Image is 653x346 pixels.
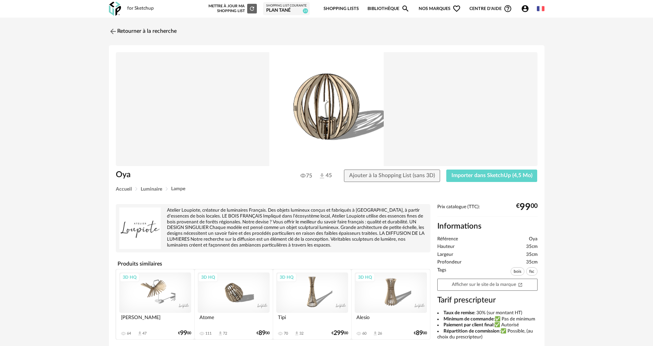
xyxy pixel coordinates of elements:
span: Download icon [218,331,223,336]
span: fsc [526,267,538,276]
div: 3D HQ [120,273,140,282]
img: svg+xml;base64,PHN2ZyB3aWR0aD0iMjQiIGhlaWdodD0iMjQiIHZpZXdCb3g9IjAgMCAyNCAyNCIgZmlsbD0ibm9uZSIgeG... [109,27,117,36]
div: for Sketchup [127,6,154,12]
span: Account Circle icon [521,4,532,13]
span: 99 [520,204,531,210]
div: 47 [142,331,147,336]
b: Paiement par client final [444,323,493,327]
span: 75 [300,172,312,179]
div: Breadcrumb [116,186,538,192]
div: 111 [205,331,212,336]
span: 89 [259,331,265,336]
span: Hauteur [437,244,455,250]
span: Lampe [171,186,185,191]
span: Largeur [437,252,453,258]
div: 70 [284,331,288,336]
img: fr [537,5,544,12]
span: Download icon [373,331,378,336]
b: Répartition de commission [444,329,500,334]
span: Nos marques [419,1,461,17]
b: Taux de remise [444,310,474,315]
div: Prix catalogue (TTC): [437,204,538,217]
h1: Oya [116,170,288,180]
span: 99 [180,331,187,336]
div: € 00 [178,331,191,336]
span: Oya [529,236,538,242]
button: Ajouter à la Shopping List (sans 3D) [344,170,440,182]
div: 26 [378,331,382,336]
span: Importer dans SketchUp (4,5 Mo) [451,173,532,178]
li: : 30% (sur montant HT) [437,310,538,316]
div: Atelier Loupiote, créateur de luminaires Français. Des objets lumineux conçus et fabriqués à [GEO... [119,208,427,248]
span: Profondeur [437,259,461,266]
span: Ajouter à la Shopping List (sans 3D) [349,173,435,178]
a: BibliothèqueMagnify icon [367,1,410,17]
a: 3D HQ Tipi 70 Download icon 32 €29900 [273,269,351,339]
div: Atome [198,313,270,327]
img: brand logo [119,208,161,249]
span: Refresh icon [249,7,255,10]
div: Plan tané [266,8,307,14]
span: Heart Outline icon [453,4,461,13]
span: Centre d'aideHelp Circle Outline icon [469,4,512,13]
b: Minimum de commande [444,317,494,321]
div: 60 [362,331,366,336]
a: Shopping Lists [324,1,359,17]
span: Référence [437,236,458,242]
div: 3D HQ [198,273,218,282]
span: Download icon [137,331,142,336]
span: 35cm [526,244,538,250]
a: 3D HQ [PERSON_NAME] 64 Download icon 47 €9900 [116,269,194,339]
li: :✅ Pas de minimum [437,316,538,323]
h2: Informations [437,221,538,231]
span: 35cm [526,252,538,258]
span: bois [511,267,524,276]
div: Mettre à jour ma Shopping List [207,4,257,13]
img: Téléchargements [318,172,326,180]
span: Magnify icon [401,4,410,13]
a: 3D HQ Alesio 60 Download icon 26 €8900 [352,269,430,339]
span: Tags [437,267,446,277]
img: OXP [109,2,121,16]
div: Shopping List courante [266,4,307,8]
a: Retourner à la recherche [109,24,177,39]
div: Tipi [276,313,348,327]
span: Accueil [116,187,132,192]
h4: Produits similaires [116,259,430,269]
div: 64 [127,331,131,336]
span: Account Circle icon [521,4,529,13]
span: Luminaire [141,187,162,192]
span: 45 [318,172,331,180]
span: Open In New icon [518,282,523,287]
div: € 00 [414,331,427,336]
div: 3D HQ [355,273,375,282]
div: [PERSON_NAME] [119,313,191,327]
img: Product pack shot [116,52,538,166]
span: 89 [416,331,423,336]
div: € 00 [332,331,348,336]
h3: Tarif prescripteur [437,295,538,305]
span: 35cm [526,259,538,266]
button: Importer dans SketchUp (4,5 Mo) [446,170,538,182]
div: € 00 [516,204,538,210]
div: 32 [299,331,304,336]
span: Help Circle Outline icon [504,4,512,13]
div: € 00 [256,331,270,336]
li: :✅ Possible, (au choix du prescripteur) [437,328,538,340]
div: 72 [223,331,227,336]
li: :✅ Autorisé [437,322,538,328]
a: Shopping List courante Plan tané 24 [266,4,307,14]
span: 299 [334,331,344,336]
a: 3D HQ Atome 111 Download icon 72 €8900 [195,269,273,339]
div: Alesio [355,313,427,327]
span: Download icon [294,331,299,336]
a: Afficher sur le site de la marqueOpen In New icon [437,279,538,291]
span: 24 [303,8,308,13]
div: 3D HQ [277,273,297,282]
